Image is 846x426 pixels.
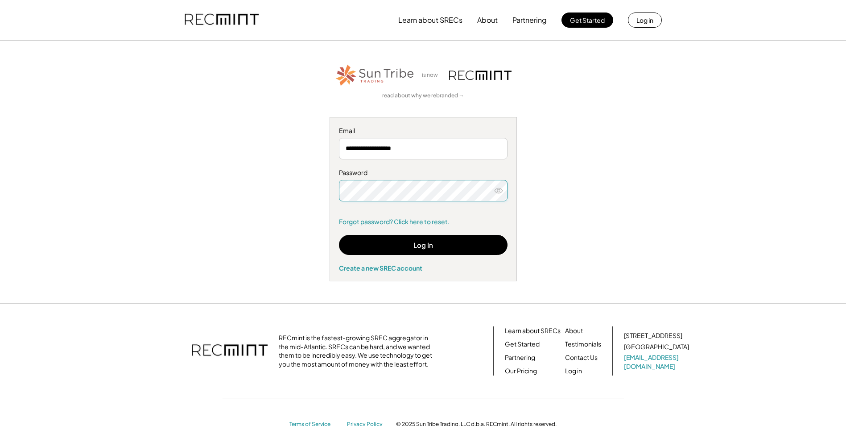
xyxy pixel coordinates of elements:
div: Password [339,168,508,177]
div: Create a new SREC account [339,264,508,272]
a: Contact Us [565,353,598,362]
button: Learn about SRECs [398,11,462,29]
a: [EMAIL_ADDRESS][DOMAIN_NAME] [624,353,691,371]
a: About [565,326,583,335]
button: Log In [339,235,508,255]
a: Testimonials [565,340,601,349]
div: is now [420,71,445,79]
img: recmint-logotype%403x.png [192,335,268,367]
div: Email [339,126,508,135]
img: recmint-logotype%403x.png [185,5,259,35]
button: About [477,11,498,29]
button: Log in [628,13,662,28]
a: Get Started [505,340,540,349]
button: Get Started [561,13,613,28]
div: RECmint is the fastest-growing SREC aggregator in the mid-Atlantic. SRECs can be hard, and we wan... [279,334,437,368]
button: Partnering [512,11,547,29]
div: [GEOGRAPHIC_DATA] [624,342,689,351]
a: Our Pricing [505,367,537,376]
img: recmint-logotype%403x.png [449,71,512,80]
img: STT_Horizontal_Logo%2B-%2BColor.png [335,63,415,88]
a: Forgot password? Click here to reset. [339,217,508,226]
div: [STREET_ADDRESS] [624,331,682,340]
a: read about why we rebranded → [382,92,464,100]
a: Learn about SRECs [505,326,561,335]
a: Log in [565,367,582,376]
a: Partnering [505,353,535,362]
